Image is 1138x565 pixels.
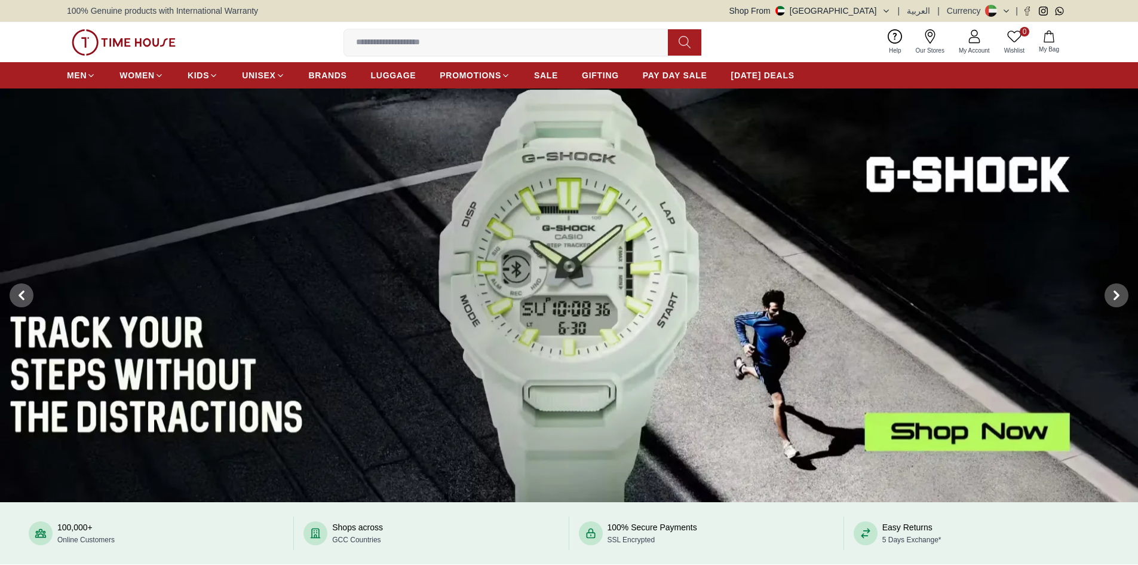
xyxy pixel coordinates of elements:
[57,536,115,544] span: Online Customers
[907,5,930,17] button: العربية
[1016,5,1018,17] span: |
[67,5,258,17] span: 100% Genuine products with International Warranty
[119,69,155,81] span: WOMEN
[57,521,115,545] div: 100,000+
[911,46,949,55] span: Our Stores
[371,69,416,81] span: LUGGAGE
[1020,27,1029,36] span: 0
[643,69,707,81] span: PAY DAY SALE
[775,6,785,16] img: United Arab Emirates
[909,27,952,57] a: Our Stores
[997,27,1032,57] a: 0Wishlist
[332,536,381,544] span: GCC Countries
[954,46,995,55] span: My Account
[1039,7,1048,16] a: Instagram
[884,46,906,55] span: Help
[440,65,510,86] a: PROMOTIONS
[898,5,900,17] span: |
[643,65,707,86] a: PAY DAY SALE
[731,69,795,81] span: [DATE] DEALS
[534,65,558,86] a: SALE
[119,65,164,86] a: WOMEN
[729,5,891,17] button: Shop From[GEOGRAPHIC_DATA]
[882,521,941,545] div: Easy Returns
[371,65,416,86] a: LUGGAGE
[1023,7,1032,16] a: Facebook
[1055,7,1064,16] a: Whatsapp
[731,65,795,86] a: [DATE] DEALS
[188,65,218,86] a: KIDS
[440,69,501,81] span: PROMOTIONS
[1034,45,1064,54] span: My Bag
[309,69,347,81] span: BRANDS
[608,521,697,545] div: 100% Secure Payments
[999,46,1029,55] span: Wishlist
[947,5,986,17] div: Currency
[332,521,383,545] div: Shops across
[242,69,275,81] span: UNISEX
[882,27,909,57] a: Help
[309,65,347,86] a: BRANDS
[188,69,209,81] span: KIDS
[608,536,655,544] span: SSL Encrypted
[937,5,940,17] span: |
[582,65,619,86] a: GIFTING
[67,69,87,81] span: MEN
[242,65,284,86] a: UNISEX
[1032,28,1066,56] button: My Bag
[72,29,176,56] img: ...
[67,65,96,86] a: MEN
[582,69,619,81] span: GIFTING
[534,69,558,81] span: SALE
[882,536,941,544] span: 5 Days Exchange*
